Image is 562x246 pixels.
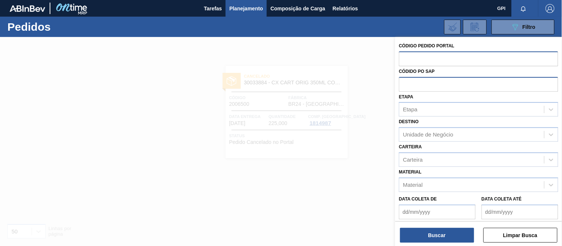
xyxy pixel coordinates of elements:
img: TNhmsLtSVTkK8tSr43FrP2fwEKptu5GPRR3wAAAABJRU5ErkJggg== [10,5,45,12]
span: Filtro [523,24,536,30]
button: Notificações [512,3,535,14]
input: dd/mm/yyyy [482,205,558,219]
label: Data coleta até [482,196,522,202]
label: Material [399,169,422,175]
div: Material [403,182,423,188]
div: Unidade de Negócio [403,132,453,138]
span: Tarefas [204,4,222,13]
span: Composição de Carga [270,4,325,13]
label: Carteira [399,144,422,149]
label: Código Pedido Portal [399,43,455,48]
label: Destino [399,119,419,124]
div: Etapa [403,107,418,113]
h1: Pedidos [7,23,114,31]
div: Solicitação de Revisão de Pedidos [463,20,487,34]
span: Relatórios [333,4,358,13]
label: Etapa [399,94,413,100]
img: Logout [546,4,555,13]
div: Importar Negociações dos Pedidos [444,20,461,34]
div: Carteira [403,156,423,163]
label: Data coleta de [399,196,437,202]
label: Códido PO SAP [399,69,435,74]
span: Planejamento [229,4,263,13]
button: Filtro [492,20,555,34]
input: dd/mm/yyyy [399,205,476,219]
